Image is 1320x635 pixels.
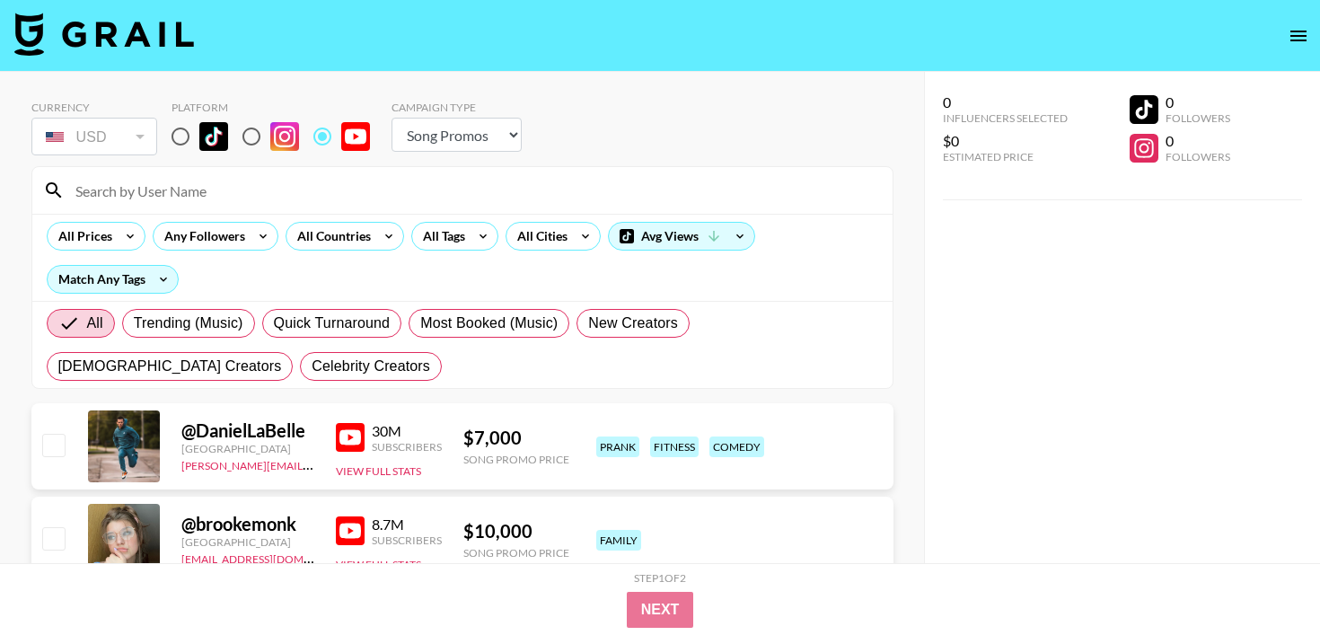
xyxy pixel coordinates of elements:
[312,356,430,377] span: Celebrity Creators
[420,313,558,334] span: Most Booked (Music)
[1230,545,1298,613] iframe: Drift Widget Chat Controller
[372,422,442,440] div: 30M
[943,150,1068,163] div: Estimated Price
[199,122,228,151] img: TikTok
[412,223,469,250] div: All Tags
[1166,93,1230,111] div: 0
[1166,111,1230,125] div: Followers
[181,442,314,455] div: [GEOGRAPHIC_DATA]
[596,437,639,457] div: prank
[48,223,116,250] div: All Prices
[463,520,569,542] div: $ 10,000
[181,455,447,472] a: [PERSON_NAME][EMAIL_ADDRESS][DOMAIN_NAME]
[609,223,754,250] div: Avg Views
[943,93,1068,111] div: 0
[87,313,103,334] span: All
[31,114,157,159] div: Currency is locked to USD
[1166,150,1230,163] div: Followers
[596,530,641,551] div: family
[58,356,282,377] span: [DEMOGRAPHIC_DATA] Creators
[154,223,249,250] div: Any Followers
[336,516,365,545] img: YouTube
[341,122,370,151] img: YouTube
[634,571,686,585] div: Step 1 of 2
[48,266,178,293] div: Match Any Tags
[463,453,569,466] div: Song Promo Price
[943,111,1068,125] div: Influencers Selected
[181,419,314,442] div: @ DanielLaBelle
[463,546,569,560] div: Song Promo Price
[35,121,154,153] div: USD
[372,516,442,534] div: 8.7M
[1166,132,1230,150] div: 0
[65,176,882,205] input: Search by User Name
[31,101,157,114] div: Currency
[650,437,699,457] div: fitness
[506,223,571,250] div: All Cities
[588,313,678,334] span: New Creators
[181,535,314,549] div: [GEOGRAPHIC_DATA]
[943,132,1068,150] div: $0
[274,313,391,334] span: Quick Turnaround
[172,101,384,114] div: Platform
[627,592,694,628] button: Next
[336,558,421,571] button: View Full Stats
[372,440,442,454] div: Subscribers
[134,313,243,334] span: Trending (Music)
[1280,18,1316,54] button: open drawer
[463,427,569,449] div: $ 7,000
[270,122,299,151] img: Instagram
[181,513,314,535] div: @ brookemonk
[372,534,442,547] div: Subscribers
[181,549,362,566] a: [EMAIL_ADDRESS][DOMAIN_NAME]
[709,437,764,457] div: comedy
[336,423,365,452] img: YouTube
[286,223,374,250] div: All Countries
[336,464,421,478] button: View Full Stats
[14,13,194,56] img: Grail Talent
[392,101,522,114] div: Campaign Type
